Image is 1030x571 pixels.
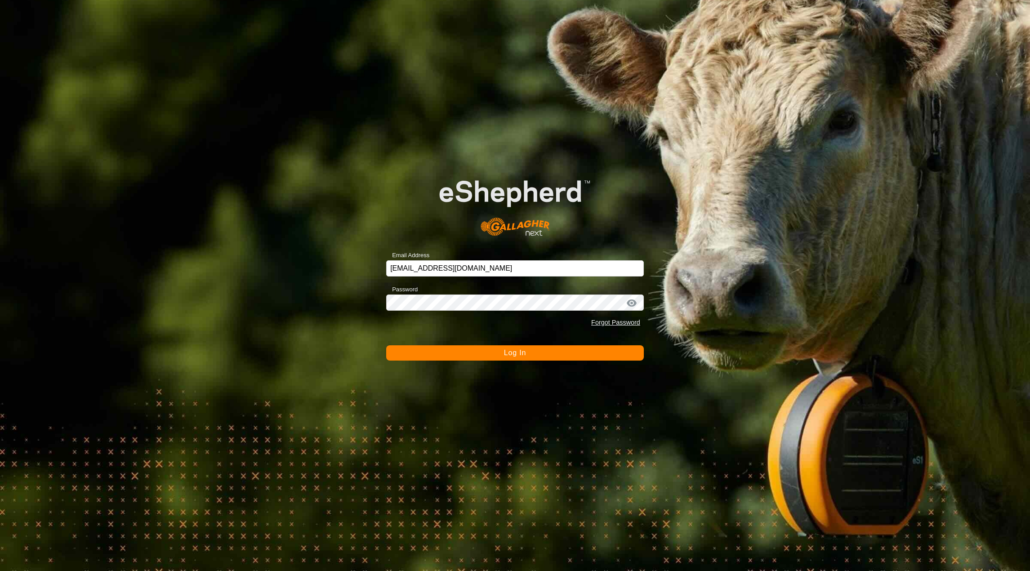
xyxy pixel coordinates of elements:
[386,251,429,260] label: Email Address
[591,319,640,326] a: Forgot Password
[412,159,618,246] img: E-shepherd Logo
[504,349,526,357] span: Log In
[386,345,644,361] button: Log In
[386,260,644,277] input: Email Address
[386,285,418,294] label: Password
